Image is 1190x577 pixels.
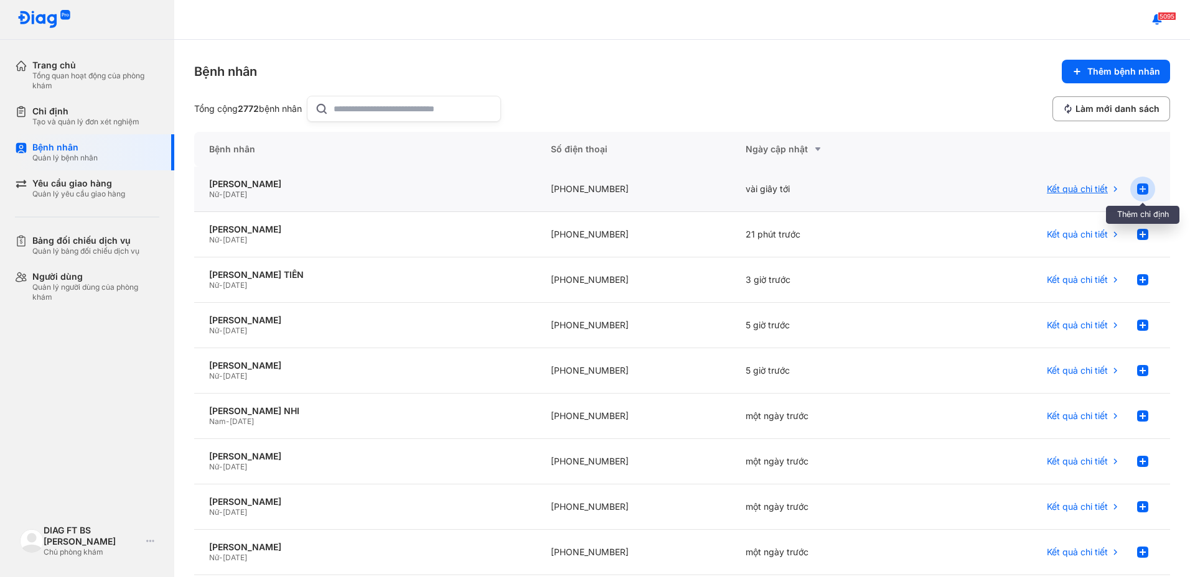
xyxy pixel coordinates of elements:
[731,484,926,530] div: một ngày trước
[17,10,71,29] img: logo
[731,394,926,439] div: một ngày trước
[223,553,247,562] span: [DATE]
[44,547,141,557] div: Chủ phòng khám
[209,462,219,471] span: Nữ
[536,212,731,257] div: [PHONE_NUMBER]
[731,439,926,484] div: một ngày trước
[209,224,521,235] div: [PERSON_NAME]
[32,282,159,302] div: Quản lý người dùng của phòng khám
[223,462,247,471] span: [DATE]
[223,235,247,244] span: [DATE]
[32,142,98,153] div: Bệnh nhân
[536,167,731,212] div: [PHONE_NUMBER]
[1047,274,1108,285] span: Kết quả chi tiết
[32,271,159,282] div: Người dùng
[731,348,926,394] div: 5 giờ trước
[209,326,219,335] span: Nữ
[536,303,731,348] div: [PHONE_NUMBER]
[209,280,219,290] span: Nữ
[32,189,125,199] div: Quản lý yêu cầu giao hàng
[209,405,521,417] div: [PERSON_NAME] NHI
[746,142,911,157] div: Ngày cập nhật
[209,178,521,190] div: [PERSON_NAME]
[536,530,731,575] div: [PHONE_NUMBER]
[209,235,219,244] span: Nữ
[32,178,125,189] div: Yêu cầu giao hàng
[209,542,521,553] div: [PERSON_NAME]
[219,553,223,562] span: -
[32,153,98,163] div: Quản lý bệnh nhân
[209,360,521,371] div: [PERSON_NAME]
[1047,229,1108,240] span: Kết quả chi tiết
[32,60,159,71] div: Trang chủ
[32,117,139,127] div: Tạo và quản lý đơn xét nghiệm
[209,190,219,199] span: Nữ
[1047,320,1108,331] span: Kết quả chi tiết
[219,507,223,517] span: -
[194,63,257,80] div: Bệnh nhân
[194,103,302,114] div: Tổng cộng bệnh nhân
[223,190,247,199] span: [DATE]
[536,257,731,303] div: [PHONE_NUMBER]
[219,371,223,381] span: -
[219,280,223,290] span: -
[209,496,521,507] div: [PERSON_NAME]
[209,315,521,326] div: [PERSON_NAME]
[536,439,731,484] div: [PHONE_NUMBER]
[209,451,521,462] div: [PERSON_NAME]
[1087,66,1160,77] span: Thêm bệnh nhân
[731,212,926,257] div: 21 phút trước
[536,132,731,167] div: Số điện thoại
[194,132,536,167] div: Bệnh nhân
[731,167,926,212] div: vài giây tới
[1075,103,1160,114] span: Làm mới danh sách
[1052,96,1170,121] button: Làm mới danh sách
[1047,547,1108,558] span: Kết quả chi tiết
[219,462,223,471] span: -
[32,71,159,91] div: Tổng quan hoạt động của phòng khám
[1158,12,1176,21] span: 5095
[219,326,223,335] span: -
[20,529,44,553] img: logo
[230,417,254,426] span: [DATE]
[226,417,230,426] span: -
[223,507,247,517] span: [DATE]
[32,235,139,246] div: Bảng đối chiếu dịch vụ
[536,394,731,439] div: [PHONE_NUMBER]
[32,246,139,256] div: Quản lý bảng đối chiếu dịch vụ
[1047,501,1108,512] span: Kết quả chi tiết
[731,530,926,575] div: một ngày trước
[731,303,926,348] div: 5 giờ trước
[1047,365,1108,376] span: Kết quả chi tiết
[219,190,223,199] span: -
[209,417,226,426] span: Nam
[32,106,139,117] div: Chỉ định
[731,257,926,303] div: 3 giờ trước
[536,348,731,394] div: [PHONE_NUMBER]
[209,553,219,562] span: Nữ
[44,525,141,547] div: DIAG FT BS [PERSON_NAME]
[536,484,731,530] div: [PHONE_NUMBER]
[223,371,247,381] span: [DATE]
[1062,60,1170,83] button: Thêm bệnh nhân
[1047,456,1108,467] span: Kết quả chi tiết
[209,371,219,381] span: Nữ
[209,269,521,280] div: [PERSON_NAME] TIỀN
[219,235,223,244] span: -
[223,280,247,290] span: [DATE]
[223,326,247,335] span: [DATE]
[1047,410,1108,422] span: Kết quả chi tiết
[238,103,259,114] span: 2772
[209,507,219,517] span: Nữ
[1047,183,1108,195] span: Kết quả chi tiết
